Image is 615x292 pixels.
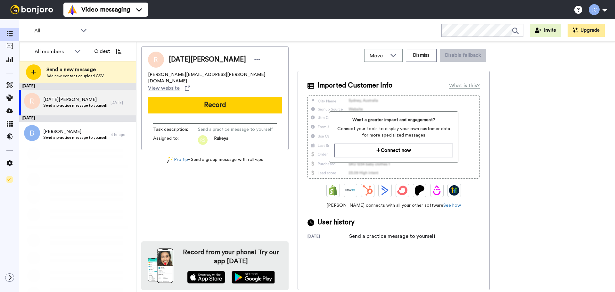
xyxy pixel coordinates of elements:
[198,135,208,145] img: rs.png
[232,271,275,284] img: playstore
[19,115,136,122] div: [DATE]
[46,66,104,73] span: Send a new message
[317,81,392,90] span: Imported Customer Info
[148,84,180,92] span: View website
[414,185,425,196] img: Patreon
[43,135,107,140] span: Send a practice message to yourself
[530,24,561,37] button: Invite
[6,176,13,183] img: Checklist.svg
[345,185,356,196] img: Ontraport
[153,135,198,145] span: Assigned to:
[370,52,387,60] span: Move
[214,135,228,145] span: Rukeya
[568,24,605,37] button: Upgrade
[334,144,453,157] button: Connect now
[167,156,173,163] img: magic-wand.svg
[148,52,164,68] img: Image of Noel Douglas
[307,202,480,209] span: [PERSON_NAME] connects with all your other software
[24,125,40,141] img: b.png
[46,73,104,79] span: Add new contact or upload CSV
[449,82,480,89] div: What is this?
[169,55,246,64] span: [DATE][PERSON_NAME]
[307,234,349,240] div: [DATE]
[153,126,198,133] span: Task description :
[111,100,133,105] div: [DATE]
[148,248,173,283] img: download
[43,96,107,103] span: [DATE][PERSON_NAME]
[8,5,56,14] img: bj-logo-header-white.svg
[43,103,107,108] span: Send a practice message to yourself
[148,97,282,113] button: Record
[81,5,130,14] span: Video messaging
[449,185,459,196] img: GoHighLevel
[35,48,71,55] div: All members
[198,126,273,133] span: Send a practice message to yourself
[34,27,77,35] span: All
[432,185,442,196] img: Drip
[334,126,453,138] span: Connect your tools to display your own customer data for more specialized messages
[180,248,282,266] h4: Record from your phone! Try our app [DATE]
[148,71,282,84] span: [PERSON_NAME][EMAIL_ADDRESS][PERSON_NAME][DOMAIN_NAME]
[380,185,390,196] img: ActiveCampaign
[363,185,373,196] img: Hubspot
[317,218,355,227] span: User history
[397,185,407,196] img: ConvertKit
[19,83,136,90] div: [DATE]
[148,84,190,92] a: View website
[349,232,436,240] div: Send a practice message to yourself
[24,93,40,109] img: r.png
[67,4,78,15] img: vm-color.svg
[89,45,126,58] button: Oldest
[443,203,461,208] a: See how
[406,49,437,62] button: Dismiss
[328,185,338,196] img: Shopify
[167,156,188,163] a: Pro tip
[334,117,453,123] span: Want a greater impact and engagement?
[440,49,486,62] button: Disable fallback
[187,271,225,284] img: appstore
[43,129,107,135] span: [PERSON_NAME]
[141,156,289,163] div: - Send a group message with roll-ups
[111,132,133,137] div: 4 hr ago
